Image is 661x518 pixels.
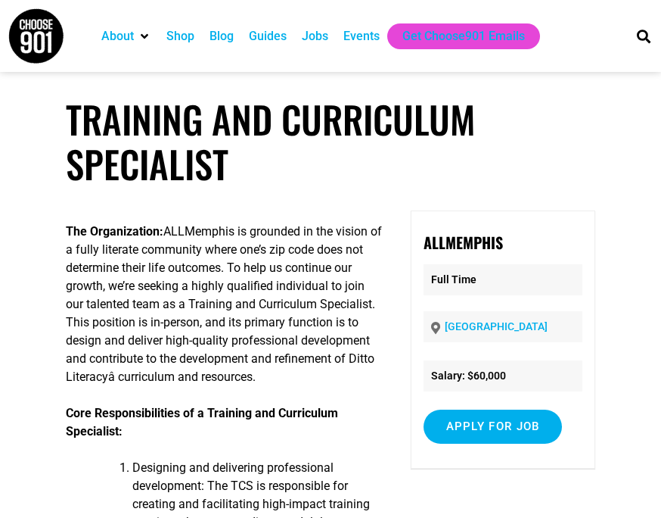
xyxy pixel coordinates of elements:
[424,264,582,295] p: Full Time
[66,97,594,186] h1: Training and Curriculum Specialist
[402,27,525,45] a: Get Choose901 Emails
[343,27,380,45] a: Events
[94,23,616,49] nav: Main nav
[66,223,383,386] p: ALLMemphis is grounded in the vision of a fully literate community where one’s zip code does not ...
[302,27,328,45] a: Jobs
[209,27,234,45] a: Blog
[424,410,563,444] input: Apply for job
[66,406,338,438] strong: Core Responsibilities of a Training and Curriculum Specialist:
[445,320,548,332] a: [GEOGRAPHIC_DATA]
[101,27,134,45] a: About
[94,23,159,49] div: About
[166,27,194,45] a: Shop
[66,224,163,239] strong: The Organization:
[424,360,582,392] li: Salary: $60,000
[249,27,287,45] a: Guides
[631,23,656,48] div: Search
[424,231,503,254] strong: ALLMemphis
